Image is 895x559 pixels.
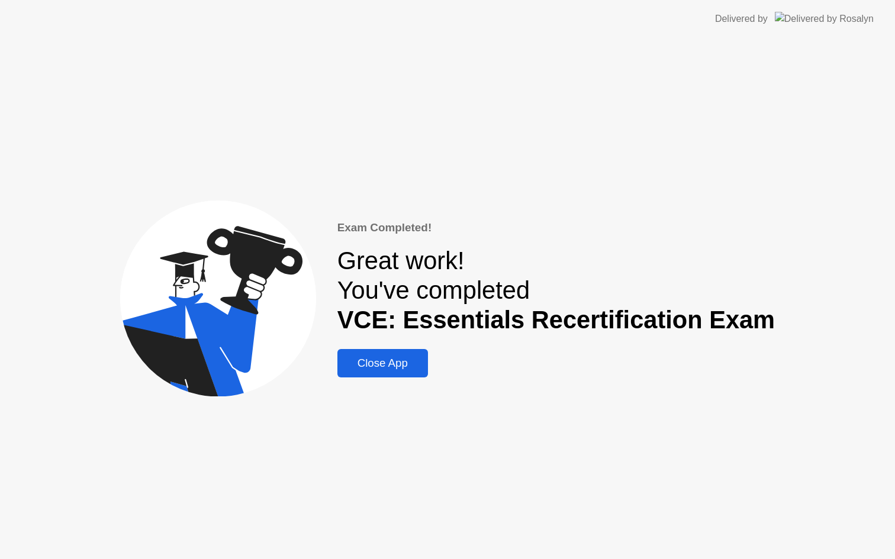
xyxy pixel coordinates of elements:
div: Delivered by [715,12,768,26]
div: Exam Completed! [337,219,775,236]
div: Close App [341,357,424,370]
img: Delivered by Rosalyn [775,12,874,25]
b: VCE: Essentials Recertification Exam [337,306,775,334]
button: Close App [337,349,428,377]
div: Great work! You've completed [337,246,775,335]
